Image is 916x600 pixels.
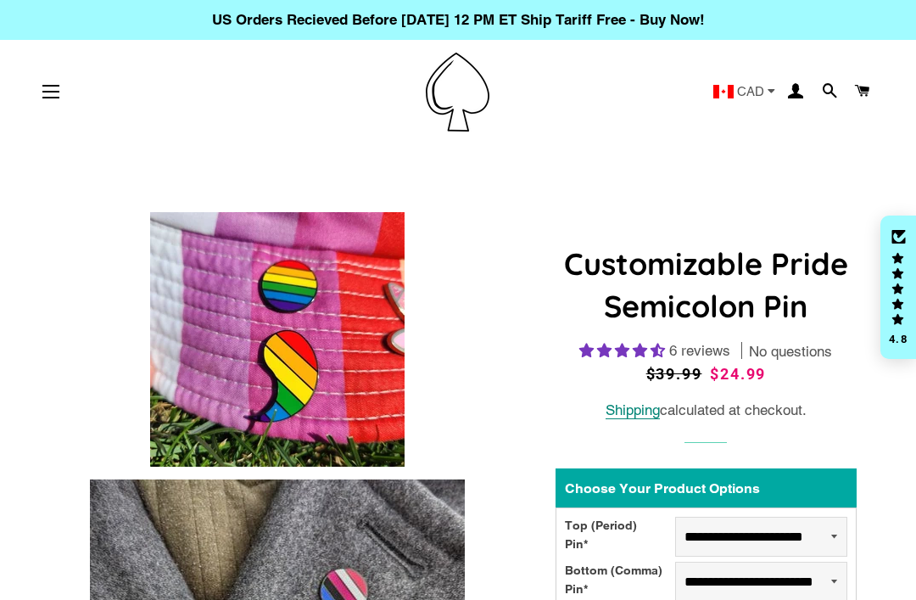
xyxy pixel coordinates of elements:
div: 4.8 [888,334,908,345]
div: Top (Period) Pin [565,517,675,557]
div: Click to open Judge.me floating reviews tab [880,216,916,360]
select: Top (Period) Pin [675,517,847,557]
span: No questions [749,342,832,362]
span: $39.99 [646,365,702,383]
h1: Customizable Pride Semicolon Pin [556,243,857,328]
div: calculated at checkout. [556,399,857,422]
span: $24.99 [710,365,766,383]
a: Shipping [606,401,660,419]
span: 6 reviews [669,342,730,359]
div: Choose Your Product Options [556,468,857,507]
img: Pin-Ace [426,53,489,132]
img: Customizable Pride Semicolon Pin [150,212,405,467]
span: 4.67 stars [579,342,669,359]
span: CAD [737,85,764,98]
